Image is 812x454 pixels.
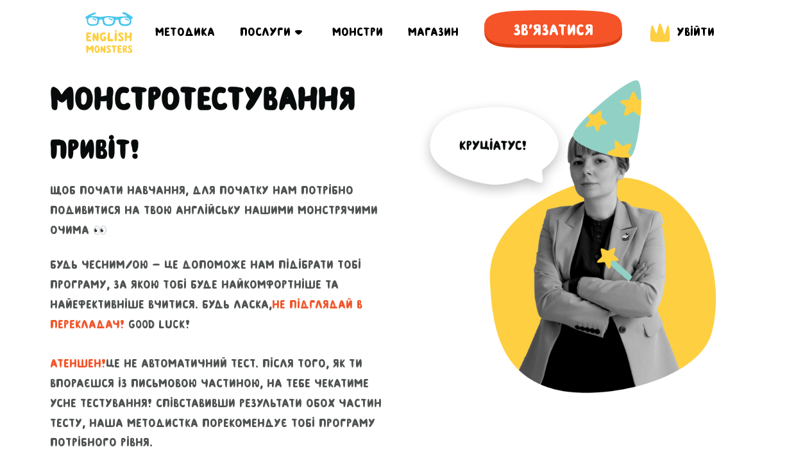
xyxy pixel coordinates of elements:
[484,10,622,50] span: Зв'язатися
[677,26,715,38] span: Увійти
[50,255,396,453] p: Будь чесним/ою - це допоможе нам підібрати тобі програму, за якою тобі буде найкомфортніше та най...
[50,181,396,240] p: Щоб почати навчання, для початку нам потрібно подивитися на твою англійську нашими монстрячими оч...
[50,357,106,370] span: АТЕНШЕН!
[647,21,673,45] img: English Monsters login
[85,12,133,53] img: English Monsters
[50,133,139,165] h2: Привіт!
[416,80,762,425] img: English Monsters test
[50,298,362,331] span: не підглядай в перекладач!
[484,10,622,55] a: Зв'язатися
[50,80,355,118] h1: Монстро­­тестування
